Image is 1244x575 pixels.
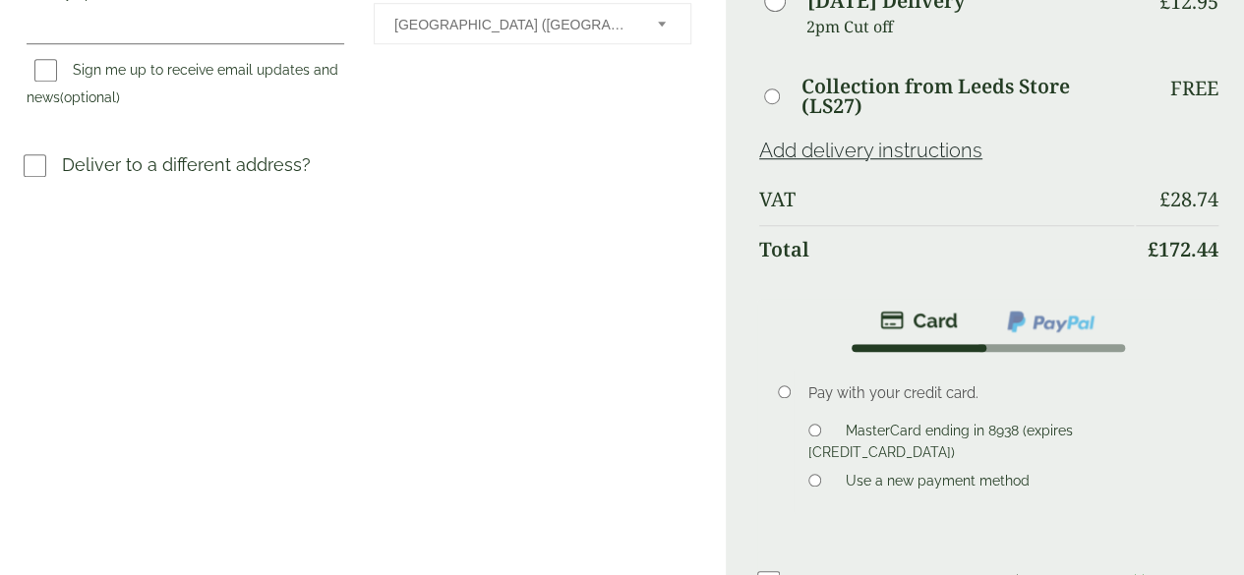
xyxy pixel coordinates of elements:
[806,12,1134,41] p: 2pm Cut off
[808,423,1073,466] label: MasterCard ending in 8938 (expires [CREDIT_CARD_DATA])
[838,473,1037,494] label: Use a new payment method
[394,4,631,45] span: United Kingdom (UK)
[374,3,691,44] span: Country/Region
[801,77,1134,116] label: Collection from Leeds Store (LS27)
[1159,186,1170,212] span: £
[60,89,120,105] span: (optional)
[1148,236,1158,262] span: £
[759,139,982,162] a: Add delivery instructions
[62,151,311,178] p: Deliver to a different address?
[1148,236,1218,262] bdi: 172.44
[759,176,1134,223] th: VAT
[34,59,57,82] input: Sign me up to receive email updates and news(optional)
[1170,77,1218,100] p: Free
[880,309,958,332] img: stripe.png
[1159,186,1218,212] bdi: 28.74
[1005,309,1096,334] img: ppcp-gateway.png
[759,225,1134,273] th: Total
[808,382,1191,404] p: Pay with your credit card.
[27,62,338,111] label: Sign me up to receive email updates and news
